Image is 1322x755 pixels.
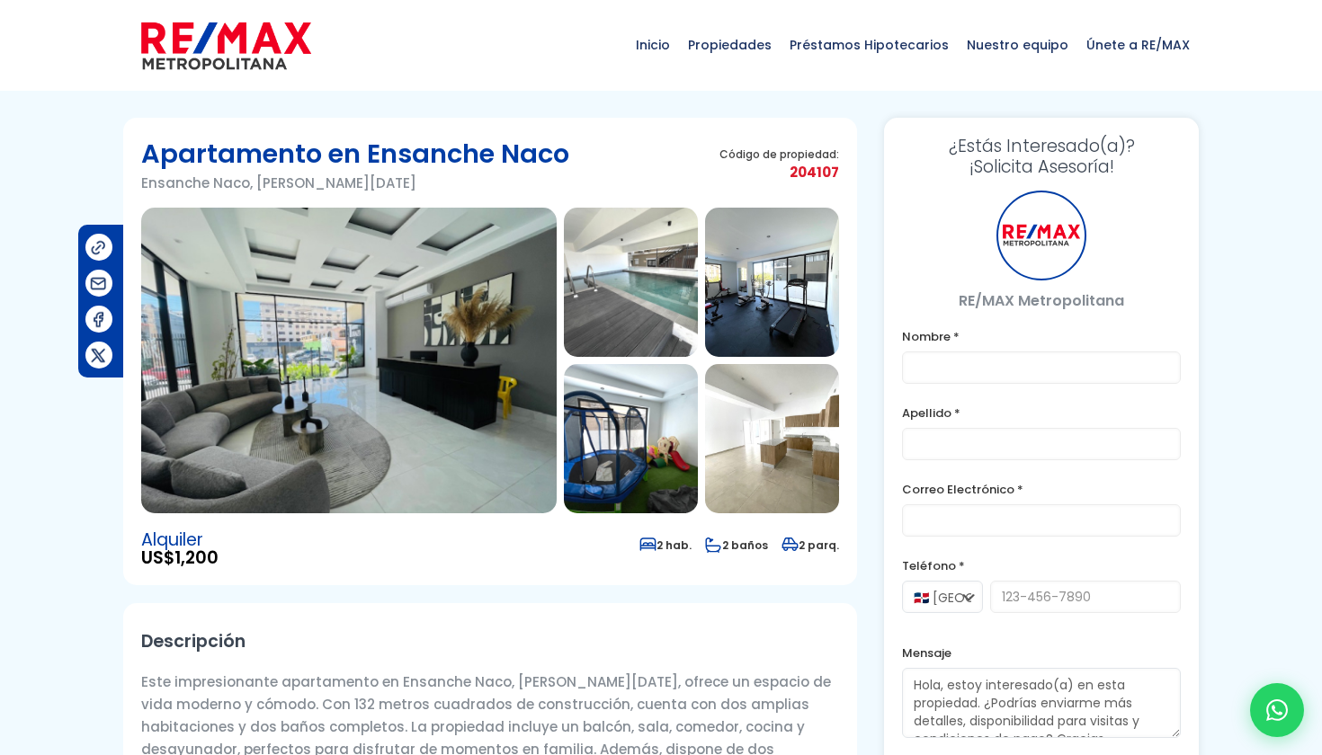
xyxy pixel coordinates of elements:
label: Apellido * [902,402,1181,424]
span: Únete a RE/MAX [1077,18,1199,72]
span: 2 hab. [639,537,692,553]
img: Apartamento en Ensanche Naco [705,208,839,357]
p: RE/MAX Metropolitana [902,289,1181,312]
img: Apartamento en Ensanche Naco [564,208,698,357]
div: RE/MAX Metropolitana [996,191,1086,280]
textarea: Hola, estoy interesado(a) en esta propiedad. ¿Podrías enviarme más detalles, disponibilidad para ... [902,668,1181,738]
label: Correo Electrónico * [902,478,1181,501]
span: Inicio [627,18,679,72]
img: Apartamento en Ensanche Naco [705,364,839,513]
span: US$ [141,549,219,567]
label: Nombre * [902,325,1181,348]
img: Compartir [89,274,108,293]
h1: Apartamento en Ensanche Naco [141,136,569,172]
label: Teléfono * [902,555,1181,577]
span: Propiedades [679,18,781,72]
img: Compartir [89,346,108,365]
span: 1,200 [174,546,219,570]
img: Compartir [89,238,108,257]
span: 204107 [719,161,839,183]
img: Compartir [89,310,108,329]
span: 2 baños [705,537,768,553]
span: Nuestro equipo [958,18,1077,72]
span: Código de propiedad: [719,147,839,161]
h2: Descripción [141,621,839,662]
img: Apartamento en Ensanche Naco [141,208,557,513]
h3: ¡Solicita Asesoría! [902,136,1181,177]
span: Alquiler [141,531,219,549]
label: Mensaje [902,642,1181,664]
img: remax-metropolitana-logo [141,19,311,73]
img: Apartamento en Ensanche Naco [564,364,698,513]
input: 123-456-7890 [990,581,1181,613]
span: 2 parq. [782,537,839,553]
span: Préstamos Hipotecarios [781,18,958,72]
p: Ensanche Naco, [PERSON_NAME][DATE] [141,172,569,194]
span: ¿Estás Interesado(a)? [902,136,1181,156]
